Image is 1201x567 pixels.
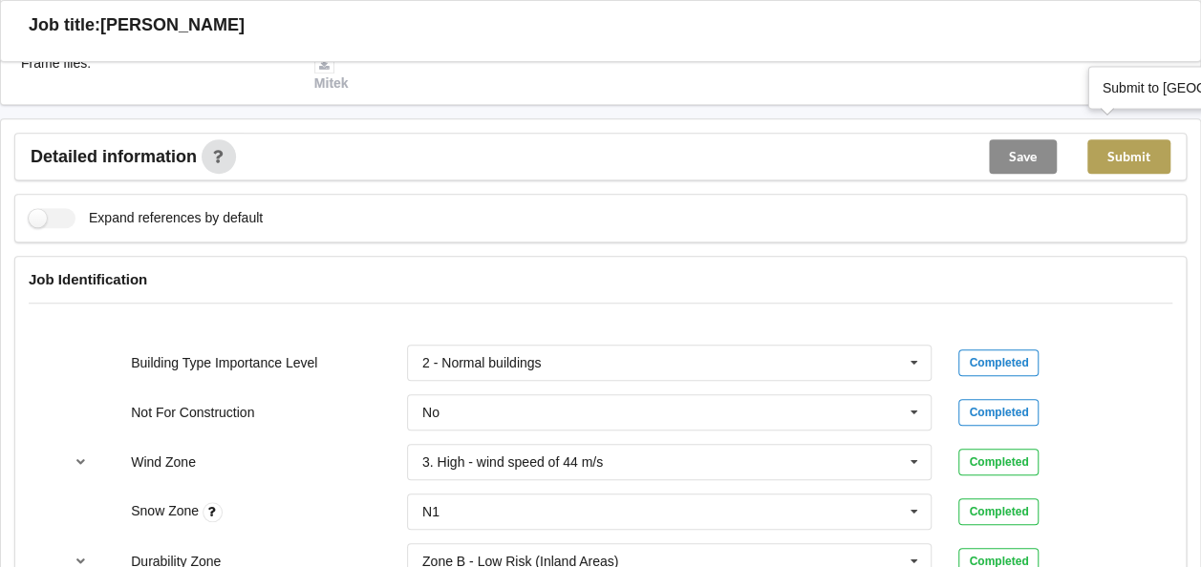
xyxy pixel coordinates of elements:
div: Completed [958,399,1039,426]
div: Completed [958,349,1039,376]
label: Not For Construction [131,405,254,420]
div: No [422,406,440,419]
h3: [PERSON_NAME] [100,14,245,36]
h3: Job title: [29,14,100,36]
h4: Job Identification [29,270,1172,288]
div: N1 [422,505,440,518]
span: Detailed information [31,148,197,165]
label: Expand references by default [29,208,263,228]
div: Frame files : [8,53,301,94]
label: Wind Zone [131,454,196,470]
button: reference-toggle [62,445,99,479]
div: Completed [958,498,1039,525]
button: Submit [1087,139,1170,174]
label: Building Type Importance Level [131,355,317,370]
label: Snow Zone [131,503,203,518]
div: Completed [958,449,1039,475]
a: Mitek [314,55,349,92]
div: 2 - Normal buildings [422,356,542,369]
div: 3. High - wind speed of 44 m/s [422,455,603,469]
